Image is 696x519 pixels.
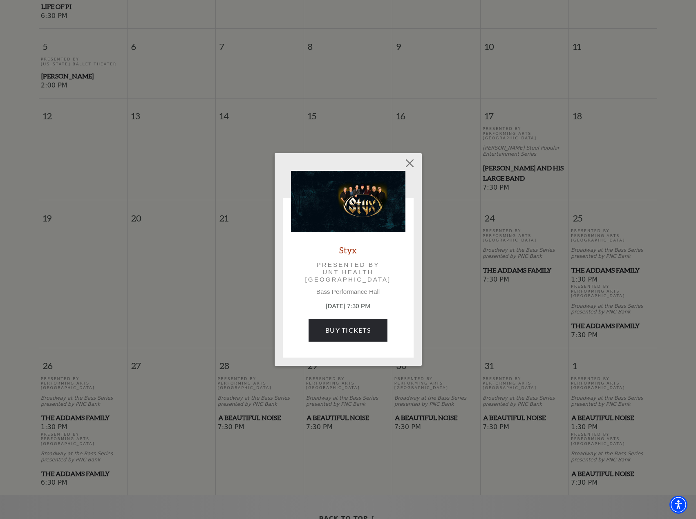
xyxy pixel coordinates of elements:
[309,319,387,342] a: Buy Tickets
[291,302,405,311] p: [DATE] 7:30 PM
[291,171,405,232] img: Styx
[302,261,394,284] p: Presented by UNT Health [GEOGRAPHIC_DATA]
[669,496,687,514] div: Accessibility Menu
[291,288,405,295] p: Bass Performance Hall
[339,244,357,255] a: Styx
[402,156,417,171] button: Close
